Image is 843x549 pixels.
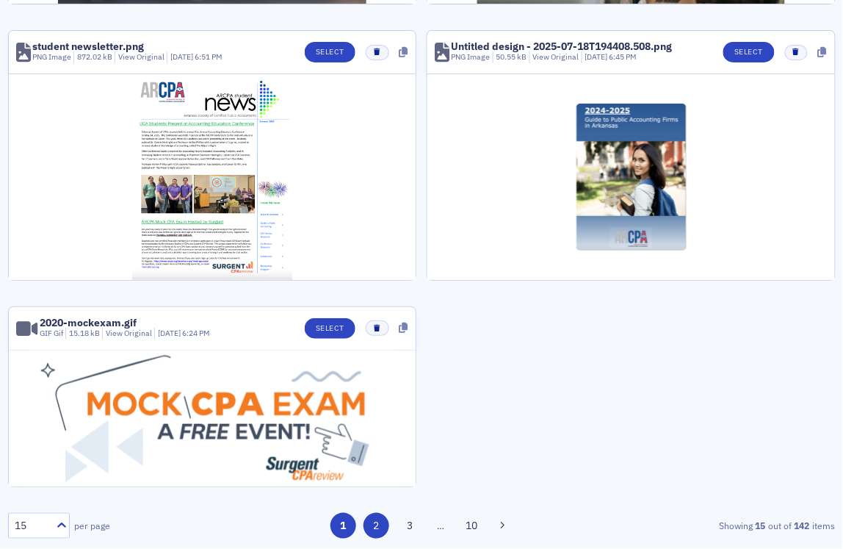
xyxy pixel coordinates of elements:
[32,41,144,51] div: student newsletter.png
[532,51,579,62] a: View Original
[106,328,152,338] a: View Original
[40,317,137,328] div: 2020-mockexam.gif
[430,519,451,532] span: …
[451,51,490,63] div: PNG Image
[792,519,812,532] strong: 142
[330,513,356,539] button: 1
[75,519,111,532] label: per page
[305,42,355,62] button: Select
[609,51,637,62] span: 6:45 PM
[459,513,485,539] button: 10
[15,518,48,534] div: 15
[73,51,112,63] div: 872.02 kB
[585,51,609,62] span: [DATE]
[65,328,100,340] div: 15.18 kB
[493,51,527,63] div: 50.55 kB
[305,318,355,339] button: Select
[158,328,182,338] span: [DATE]
[182,328,210,338] span: 6:24 PM
[363,513,389,539] button: 2
[170,51,195,62] span: [DATE]
[40,328,63,340] div: GIF Gif
[723,42,774,62] button: Select
[118,51,164,62] a: View Original
[32,51,71,63] div: PNG Image
[195,51,222,62] span: 6:51 PM
[570,519,836,532] div: Showing out of items
[451,41,672,51] div: Untitled design - 2025-07-18T194408.508.png
[397,513,423,539] button: 3
[753,519,768,532] strong: 15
